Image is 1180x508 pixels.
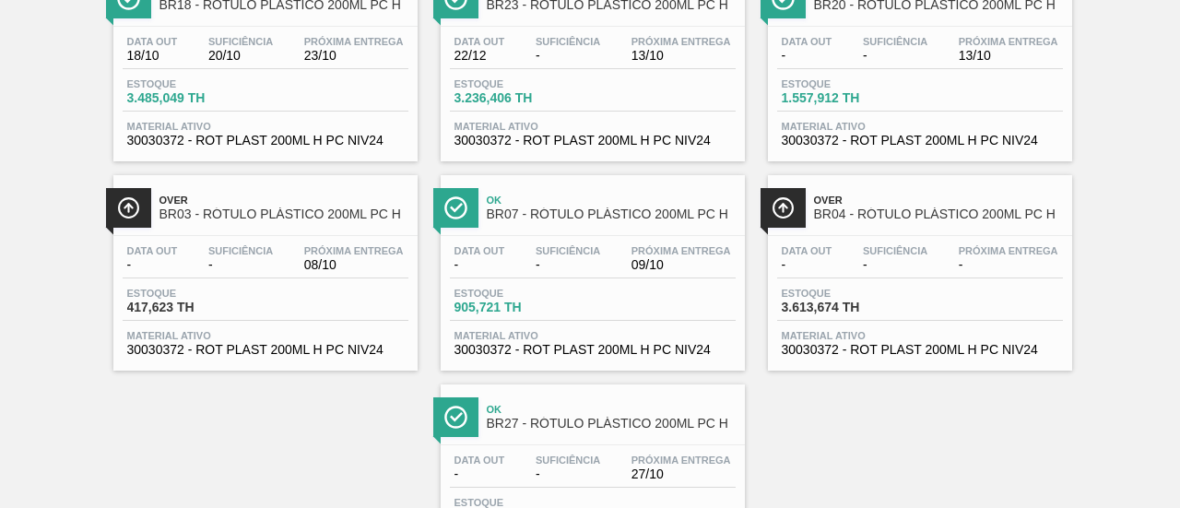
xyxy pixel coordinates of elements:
span: 18/10 [127,49,178,63]
span: Estoque [127,78,256,89]
span: Material ativo [127,330,404,341]
span: Data out [782,245,832,256]
span: - [127,258,178,272]
span: 13/10 [631,49,731,63]
span: 13/10 [959,49,1058,63]
span: Próxima Entrega [631,455,731,466]
img: Ícone [772,196,795,219]
span: Suficiência [536,455,600,466]
span: Próxima Entrega [631,245,731,256]
span: BR07 - RÓTULO PLÁSTICO 200ML PC H [487,207,736,221]
span: BR03 - RÓTULO PLÁSTICO 200ML PC H [159,207,408,221]
span: Ok [487,195,736,206]
span: Suficiência [208,36,273,47]
span: - [454,467,505,481]
span: 30030372 - ROT PLAST 200ML H PC NIV24 [454,134,731,148]
span: 30030372 - ROT PLAST 200ML H PC NIV24 [454,343,731,357]
span: Data out [454,245,505,256]
span: 30030372 - ROT PLAST 200ML H PC NIV24 [782,134,1058,148]
span: 905,721 TH [454,301,584,314]
span: Material ativo [127,121,404,132]
span: 20/10 [208,49,273,63]
span: Material ativo [454,121,731,132]
span: 23/10 [304,49,404,63]
span: - [782,258,832,272]
span: Estoque [454,78,584,89]
span: - [536,467,600,481]
span: Over [814,195,1063,206]
a: ÍconeOverBR03 - RÓTULO PLÁSTICO 200ML PC HData out-Suficiência-Próxima Entrega08/10Estoque417,623... [100,161,427,371]
span: Próxima Entrega [304,245,404,256]
span: Suficiência [208,245,273,256]
img: Ícone [117,196,140,219]
span: 09/10 [631,258,731,272]
span: Data out [127,36,178,47]
img: Ícone [444,196,467,219]
span: Data out [454,36,505,47]
span: Material ativo [782,121,1058,132]
span: 27/10 [631,467,731,481]
span: - [863,49,927,63]
img: Ícone [444,406,467,429]
span: BR04 - RÓTULO PLÁSTICO 200ML PC H [814,207,1063,221]
span: Over [159,195,408,206]
span: Suficiência [536,245,600,256]
span: Próxima Entrega [959,245,1058,256]
span: Data out [454,455,505,466]
span: Suficiência [863,36,927,47]
span: - [782,49,832,63]
span: 30030372 - ROT PLAST 200ML H PC NIV24 [127,343,404,357]
span: Próxima Entrega [959,36,1058,47]
span: - [454,258,505,272]
span: Estoque [454,497,584,508]
span: 3.613,674 TH [782,301,911,314]
span: BR27 - RÓTULO PLÁSTICO 200ML PC H [487,417,736,431]
span: Estoque [782,78,911,89]
span: Ok [487,404,736,415]
span: Estoque [127,288,256,299]
span: 30030372 - ROT PLAST 200ML H PC NIV24 [782,343,1058,357]
span: Suficiência [536,36,600,47]
span: Material ativo [454,330,731,341]
span: - [536,49,600,63]
span: 3.485,049 TH [127,91,256,105]
span: 3.236,406 TH [454,91,584,105]
span: 1.557,912 TH [782,91,911,105]
span: Próxima Entrega [304,36,404,47]
span: Estoque [454,288,584,299]
span: Data out [782,36,832,47]
a: ÍconeOkBR07 - RÓTULO PLÁSTICO 200ML PC HData out-Suficiência-Próxima Entrega09/10Estoque905,721 T... [427,161,754,371]
span: Próxima Entrega [631,36,731,47]
span: 417,623 TH [127,301,256,314]
span: 30030372 - ROT PLAST 200ML H PC NIV24 [127,134,404,148]
span: Estoque [782,288,911,299]
span: Suficiência [863,245,927,256]
a: ÍconeOverBR04 - RÓTULO PLÁSTICO 200ML PC HData out-Suficiência-Próxima Entrega-Estoque3.613,674 T... [754,161,1081,371]
span: - [863,258,927,272]
span: - [208,258,273,272]
span: Data out [127,245,178,256]
span: 08/10 [304,258,404,272]
span: Material ativo [782,330,1058,341]
span: - [959,258,1058,272]
span: 22/12 [454,49,505,63]
span: - [536,258,600,272]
